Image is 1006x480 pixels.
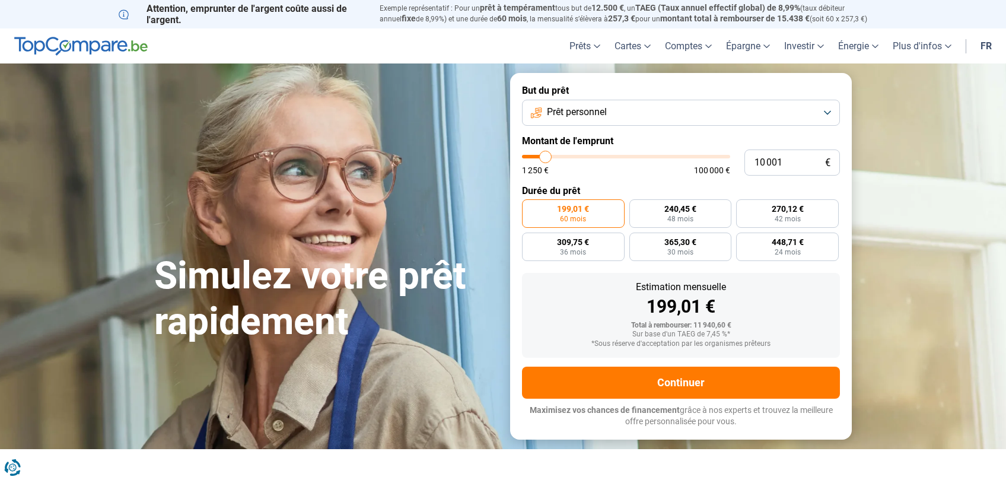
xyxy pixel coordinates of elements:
span: 1 250 € [522,166,549,174]
p: Exemple représentatif : Pour un tous but de , un (taux débiteur annuel de 8,99%) et une durée de ... [380,3,887,24]
span: 24 mois [775,249,801,256]
a: Investir [777,28,831,63]
span: 42 mois [775,215,801,222]
label: Durée du prêt [522,185,840,196]
h1: Simulez votre prêt rapidement [154,253,496,345]
label: But du prêt [522,85,840,96]
div: Estimation mensuelle [531,282,830,292]
div: *Sous réserve d'acceptation par les organismes prêteurs [531,340,830,348]
button: Prêt personnel [522,100,840,126]
span: Maximisez vos chances de financement [530,405,680,415]
span: 60 mois [497,14,527,23]
span: € [825,158,830,168]
span: 448,71 € [772,238,804,246]
span: 12.500 € [591,3,624,12]
span: montant total à rembourser de 15.438 € [660,14,810,23]
span: 36 mois [560,249,586,256]
span: 270,12 € [772,205,804,213]
p: Attention, emprunter de l'argent coûte aussi de l'argent. [119,3,365,26]
img: TopCompare [14,37,148,56]
a: Épargne [719,28,777,63]
div: Sur base d'un TAEG de 7,45 %* [531,330,830,339]
p: grâce à nos experts et trouvez la meilleure offre personnalisée pour vous. [522,405,840,428]
a: Plus d'infos [886,28,959,63]
span: 199,01 € [557,205,589,213]
a: Cartes [607,28,658,63]
span: TAEG (Taux annuel effectif global) de 8,99% [635,3,800,12]
span: 240,45 € [664,205,696,213]
div: Total à rembourser: 11 940,60 € [531,322,830,330]
span: 30 mois [667,249,693,256]
span: 257,3 € [608,14,635,23]
span: 48 mois [667,215,693,222]
span: prêt à tempérament [480,3,555,12]
span: fixe [402,14,416,23]
button: Continuer [522,367,840,399]
span: 60 mois [560,215,586,222]
label: Montant de l'emprunt [522,135,840,147]
div: 199,01 € [531,298,830,316]
span: Prêt personnel [547,106,607,119]
a: Comptes [658,28,719,63]
a: Prêts [562,28,607,63]
span: 309,75 € [557,238,589,246]
a: fr [973,28,999,63]
span: 100 000 € [694,166,730,174]
span: 365,30 € [664,238,696,246]
a: Énergie [831,28,886,63]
